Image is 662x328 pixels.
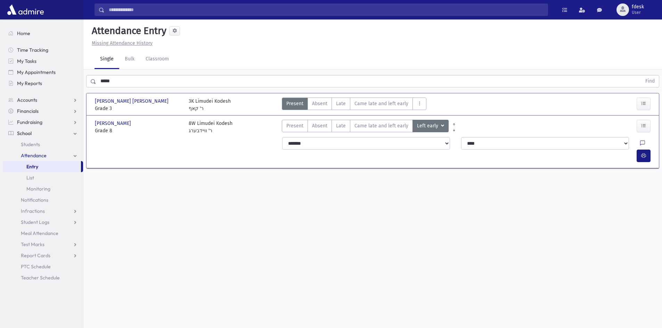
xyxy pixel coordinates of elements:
[26,175,34,181] span: List
[95,120,132,127] span: [PERSON_NAME]
[3,261,83,272] a: PTC Schedule
[3,250,83,261] a: Report Cards
[354,122,408,129] span: Came late and left early
[354,100,408,107] span: Came late and left early
[26,186,50,192] span: Monitoring
[336,122,346,129] span: Late
[417,122,440,130] span: Left early
[21,275,60,281] span: Teacher Schedule
[3,217,83,228] a: Student Logs
[21,141,40,148] span: Students
[95,127,182,134] span: Grade 8
[95,98,170,105] span: [PERSON_NAME] [PERSON_NAME]
[21,252,50,259] span: Report Cards
[89,25,166,37] h5: Attendance Entry
[3,228,83,239] a: Meal Attendance
[140,50,174,69] a: Classroom
[95,50,119,69] a: Single
[6,3,46,17] img: AdmirePro
[3,139,83,150] a: Students
[17,47,48,53] span: Time Tracking
[632,10,644,15] span: User
[26,163,38,170] span: Entry
[17,119,42,125] span: Fundraising
[21,241,44,247] span: Test Marks
[105,3,548,16] input: Search
[189,98,231,112] div: 3K Limudei Kodesh ר' קאף
[92,40,153,46] u: Missing Attendance History
[21,230,58,236] span: Meal Attendance
[3,94,83,106] a: Accounts
[3,194,83,205] a: Notifications
[95,105,182,112] span: Grade 3
[21,263,51,270] span: PTC Schedule
[21,219,49,225] span: Student Logs
[21,208,45,214] span: Infractions
[89,40,153,46] a: Missing Attendance History
[412,120,449,132] button: Left early
[21,197,48,203] span: Notifications
[189,120,232,134] div: 8W Limudei Kodesh ר' וויידבערג
[17,58,36,64] span: My Tasks
[3,56,83,67] a: My Tasks
[17,69,56,75] span: My Appointments
[3,106,83,117] a: Financials
[312,122,327,129] span: Absent
[17,80,42,86] span: My Reports
[286,100,303,107] span: Present
[3,172,83,183] a: List
[286,122,303,129] span: Present
[312,100,327,107] span: Absent
[3,128,83,139] a: School
[119,50,140,69] a: Bulk
[17,130,32,136] span: School
[17,97,37,103] span: Accounts
[3,205,83,217] a: Infractions
[3,44,83,56] a: Time Tracking
[3,67,83,78] a: My Appointments
[336,100,346,107] span: Late
[3,239,83,250] a: Test Marks
[17,30,30,36] span: Home
[3,117,83,128] a: Fundraising
[3,78,83,89] a: My Reports
[3,150,83,161] a: Attendance
[641,75,659,87] button: Find
[3,161,81,172] a: Entry
[3,28,83,39] a: Home
[17,108,39,114] span: Financials
[3,272,83,283] a: Teacher Schedule
[21,152,47,159] span: Attendance
[282,98,426,112] div: AttTypes
[632,4,644,10] span: fdesk
[282,120,449,134] div: AttTypes
[3,183,83,194] a: Monitoring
